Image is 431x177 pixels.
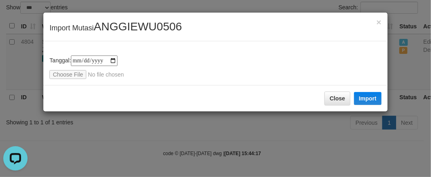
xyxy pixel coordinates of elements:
[49,24,182,32] span: Import Mutasi
[3,3,28,28] button: Open LiveChat chat widget
[49,55,381,79] div: Tanggal:
[376,18,381,26] button: Close
[94,20,182,33] span: ANGGIEWU0506
[354,92,382,105] button: Import
[324,92,350,105] button: Close
[376,17,381,27] span: ×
